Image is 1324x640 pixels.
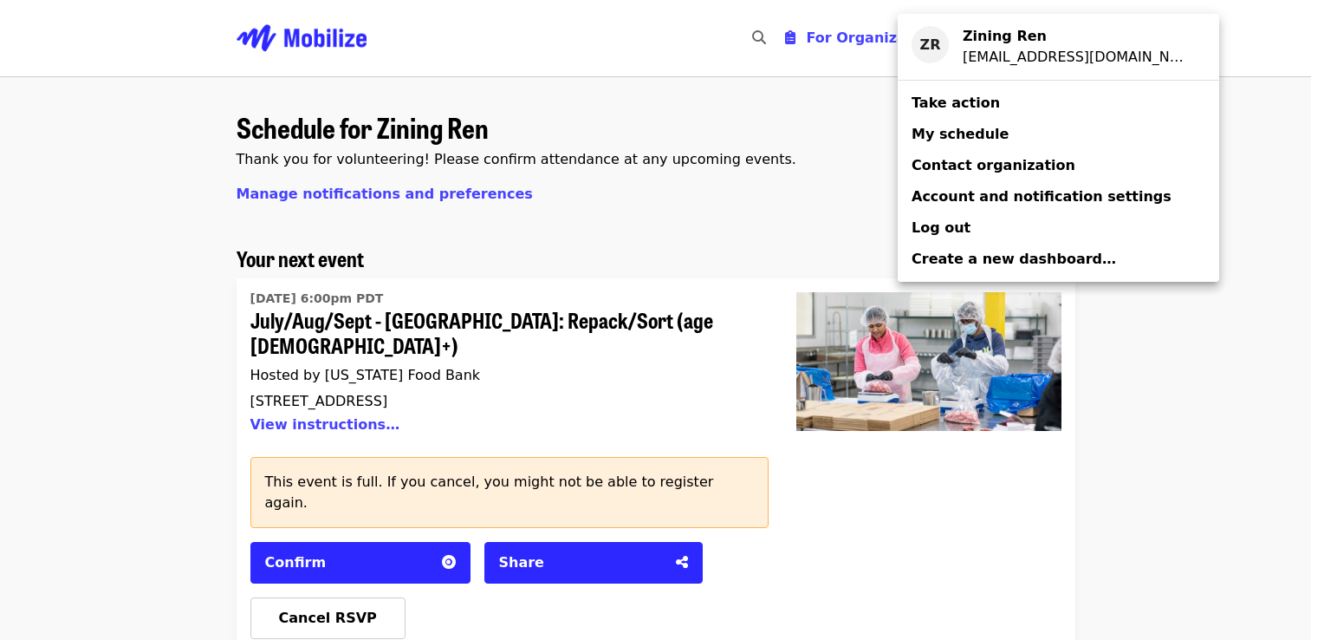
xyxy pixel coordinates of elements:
span: Create a new dashboard… [912,251,1116,267]
a: Account and notification settings [898,181,1219,212]
div: ZR [912,26,949,63]
a: My schedule [898,119,1219,150]
span: Contact organization [912,157,1075,173]
div: Zining Ren [963,26,1191,47]
strong: Zining Ren [963,28,1047,44]
a: Create a new dashboard… [898,244,1219,275]
a: Log out [898,212,1219,244]
a: Contact organization [898,150,1219,181]
a: ZRZining Ren[EMAIL_ADDRESS][DOMAIN_NAME] [898,21,1219,73]
div: xiaohuiovo@gmail.com [963,47,1191,68]
span: Log out [912,219,970,236]
span: Account and notification settings [912,188,1171,205]
span: Take action [912,95,1000,111]
span: My schedule [912,126,1009,142]
a: Take action [898,88,1219,119]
